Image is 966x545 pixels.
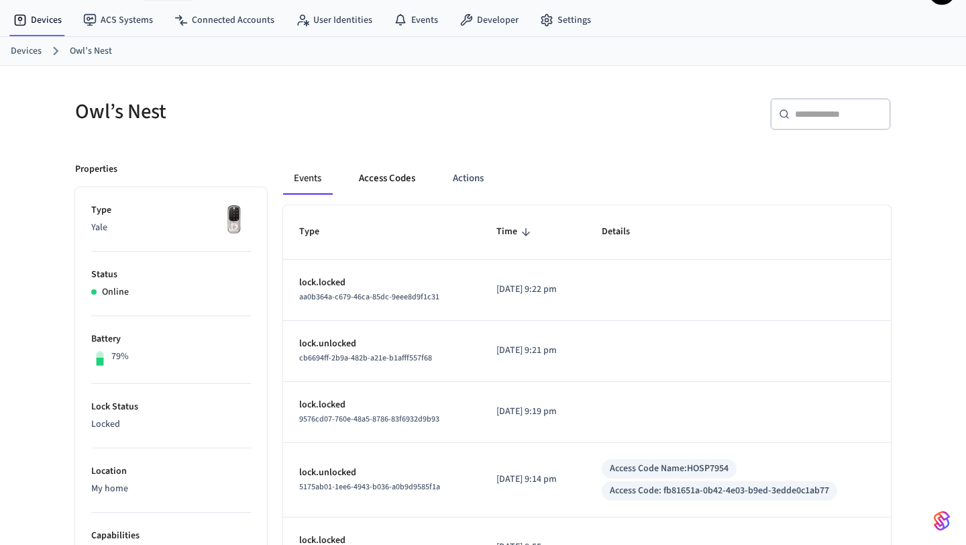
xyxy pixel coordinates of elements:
p: 79% [111,350,129,364]
p: lock.unlocked [299,337,464,351]
p: Status [91,268,251,282]
span: Time [496,221,535,242]
a: Devices [11,44,42,58]
img: Yale Assure Touchscreen Wifi Smart Lock, Satin Nickel, Front [217,203,251,237]
p: Properties [75,162,117,177]
a: Developer [449,8,529,32]
p: Type [91,203,251,217]
p: Lock Status [91,400,251,414]
a: User Identities [285,8,383,32]
span: 9576cd07-760e-48a5-8786-83f6932d9b93 [299,413,439,425]
h5: Owl’s Nest [75,98,475,126]
img: SeamLogoGradient.69752ec5.svg [934,510,950,532]
span: Details [602,221,647,242]
a: Connected Accounts [164,8,285,32]
a: Devices [3,8,72,32]
a: Settings [529,8,602,32]
button: Events [283,162,332,195]
span: 5175ab01-1ee6-4943-b036-a0b9d9585f1a [299,481,440,493]
p: My home [91,482,251,496]
div: Access Code Name: HOSP7954 [610,462,729,476]
a: Owl’s Nest [70,44,112,58]
span: aa0b364a-c679-46ca-85dc-9eee8d9f1c31 [299,291,439,303]
p: [DATE] 9:19 pm [496,405,570,419]
p: lock.locked [299,398,464,412]
a: Events [383,8,449,32]
button: Access Codes [348,162,426,195]
button: Actions [442,162,494,195]
p: Capabilities [91,529,251,543]
p: Locked [91,417,251,432]
p: Location [91,464,251,479]
a: ACS Systems [72,8,164,32]
p: [DATE] 9:21 pm [496,344,570,358]
div: Access Code: fb81651a-0b42-4e03-b9ed-3edde0c1ab77 [610,484,829,498]
p: [DATE] 9:22 pm [496,283,570,297]
p: Yale [91,221,251,235]
p: lock.unlocked [299,466,464,480]
p: [DATE] 9:14 pm [496,473,570,487]
div: ant example [283,162,891,195]
span: Type [299,221,337,242]
p: Battery [91,332,251,346]
p: lock.locked [299,276,464,290]
span: cb6694ff-2b9a-482b-a21e-b1afff557f68 [299,352,432,364]
p: Online [102,285,129,299]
